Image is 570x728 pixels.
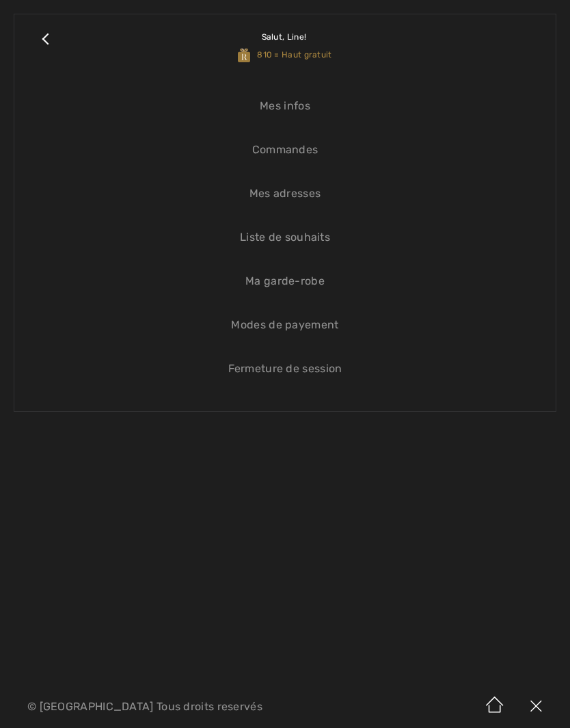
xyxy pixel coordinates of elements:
span: Aide [31,10,59,22]
img: Accueil [474,686,515,728]
a: Commandes [28,135,542,165]
a: Mes infos [28,91,542,121]
a: Mes adresses [28,179,542,209]
span: Salut, Line! [262,32,307,42]
a: Liste de souhaits [28,222,542,252]
a: Modes de payement [28,310,542,340]
img: X [515,686,556,728]
span: 810 = Haut gratuit [238,50,331,60]
p: © [GEOGRAPHIC_DATA] Tous droits reservés [27,702,336,712]
a: Fermeture de session [28,354,542,384]
a: Ma garde-robe [28,266,542,296]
